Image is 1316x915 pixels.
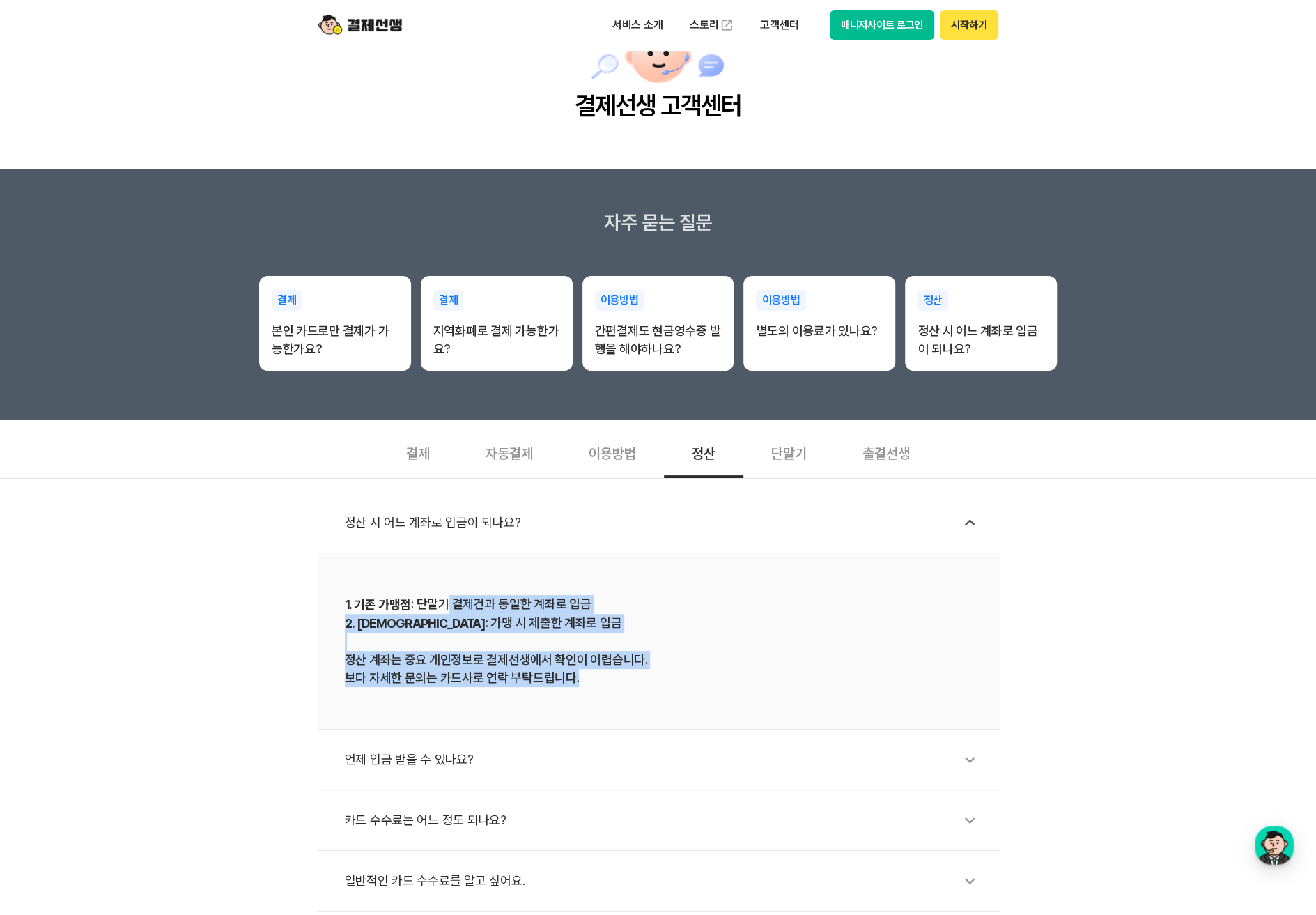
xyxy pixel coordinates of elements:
[378,426,458,478] div: 결제
[4,442,92,477] a: 홈
[918,322,1044,358] p: 정산 시 어느 계좌로 입금이 되나요?
[756,290,805,311] p: 이용방법
[433,290,464,311] p: 결제
[345,595,972,687] div: : 단말기 결제건과 동일한 계좌로 입금 : 가맹 시 제출한 계좌로 입금 정산 계좌는 중요 개인정보로 결제선생에서 확인이 어렵습니다. 보다 자세한 문의는 카드사로 연락 부탁드립니다.
[573,88,743,124] h2: 결제선생 고객센터
[345,597,412,612] b: 1. 기존 가맹점
[595,290,644,311] p: 이용방법
[756,322,883,340] p: 별도의 이용료가 있나요?
[680,11,744,39] a: 스토리
[940,10,998,40] button: 시작하기
[345,507,986,539] div: 정산 시 어느 계좌로 입금이 되나요?
[743,426,835,478] div: 단말기
[215,463,232,474] span: 설정
[433,322,560,358] p: 지역화폐로 결제 가능한가요?
[318,12,402,38] img: logo
[345,865,986,897] div: 일반적인 카드 수수료를 알고 싶어요.
[272,322,398,358] p: 본인 카드로만 결제가 가능한가요?
[835,426,938,478] div: 출결선생
[127,463,144,475] span: 대화
[272,290,302,311] p: 결제
[561,426,664,478] div: 이용방법
[92,442,180,477] a: 대화
[830,10,935,40] button: 매니저사이트 로그인
[750,13,808,38] p: 고객센터
[603,13,673,38] p: 서비스 소개
[44,463,52,474] span: 홈
[918,290,948,311] p: 정산
[595,322,722,358] p: 간편결제도 현금영수증 발행을 해야하나요?
[345,804,986,836] div: 카드 수수료는 어느 정도 되나요?
[180,442,268,477] a: 설정
[720,18,734,32] img: 외부 도메인 오픈
[345,744,986,776] div: 언제 입금 받을 수 있나요?
[345,616,486,631] b: 2. [DEMOGRAPHIC_DATA]
[458,426,561,478] div: 자동결제
[664,426,743,478] div: 정산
